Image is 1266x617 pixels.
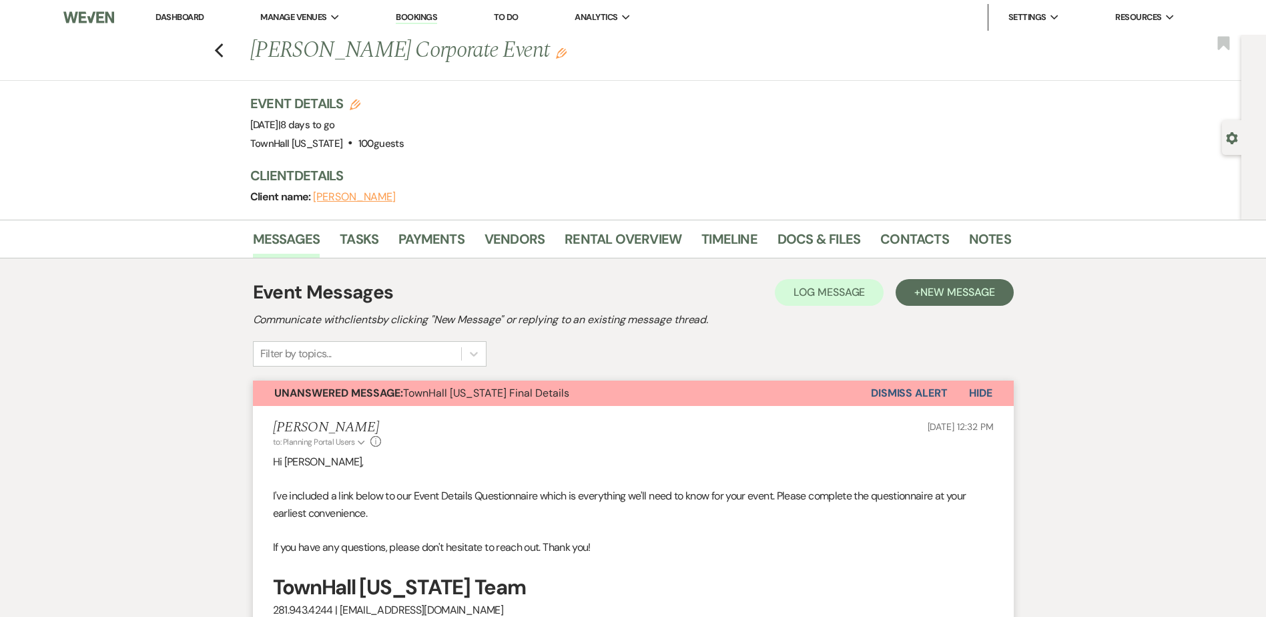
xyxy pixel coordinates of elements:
span: Analytics [575,11,617,24]
strong: Unanswered Message: [274,386,403,400]
h3: Event Details [250,94,404,113]
button: Open lead details [1226,131,1238,144]
span: TownHall [US_STATE] Final Details [274,386,569,400]
h3: Client Details [250,166,998,185]
span: Client name: [250,190,314,204]
a: Vendors [485,228,545,258]
a: Rental Overview [565,228,681,258]
span: TownHall [US_STATE] [250,137,343,150]
a: Dashboard [155,11,204,23]
a: Notes [969,228,1011,258]
a: Tasks [340,228,378,258]
span: | [278,118,335,132]
h1: [PERSON_NAME] Corporate Event [250,35,848,67]
button: to: Planning Portal Users [273,436,368,448]
a: Messages [253,228,320,258]
span: [DATE] [250,118,335,132]
span: [DATE] 12:32 PM [928,421,994,433]
span: 8 days to go [280,118,334,132]
button: Edit [556,47,567,59]
a: To Do [494,11,519,23]
button: [PERSON_NAME] [313,192,396,202]
a: Docs & Files [777,228,860,258]
a: Contacts [880,228,949,258]
button: +New Message [896,279,1013,306]
span: Settings [1008,11,1046,24]
button: Dismiss Alert [871,381,948,406]
strong: TownHall [US_STATE] Team [273,574,526,601]
h1: Event Messages [253,278,394,306]
p: If you have any questions, please don't hesitate to reach out. Thank you! [273,539,994,556]
button: Unanswered Message:TownHall [US_STATE] Final Details [253,381,871,406]
span: Log Message [794,285,865,299]
span: 100 guests [358,137,404,150]
p: I've included a link below to our Event Details Questionnaire which is everything we'll need to k... [273,487,994,522]
p: Hi [PERSON_NAME], [273,453,994,471]
span: Hide [969,386,992,400]
a: Bookings [396,11,437,24]
a: Payments [398,228,464,258]
h2: Communicate with clients by clicking "New Message" or replying to an existing message thread. [253,312,1014,328]
span: Manage Venues [260,11,326,24]
span: to: Planning Portal Users [273,437,355,447]
h5: [PERSON_NAME] [273,419,382,436]
a: Timeline [701,228,757,258]
img: Weven Logo [63,3,114,31]
div: Filter by topics... [260,346,332,362]
span: Resources [1115,11,1161,24]
button: Hide [948,381,1014,406]
button: Log Message [775,279,884,306]
span: New Message [920,285,994,299]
